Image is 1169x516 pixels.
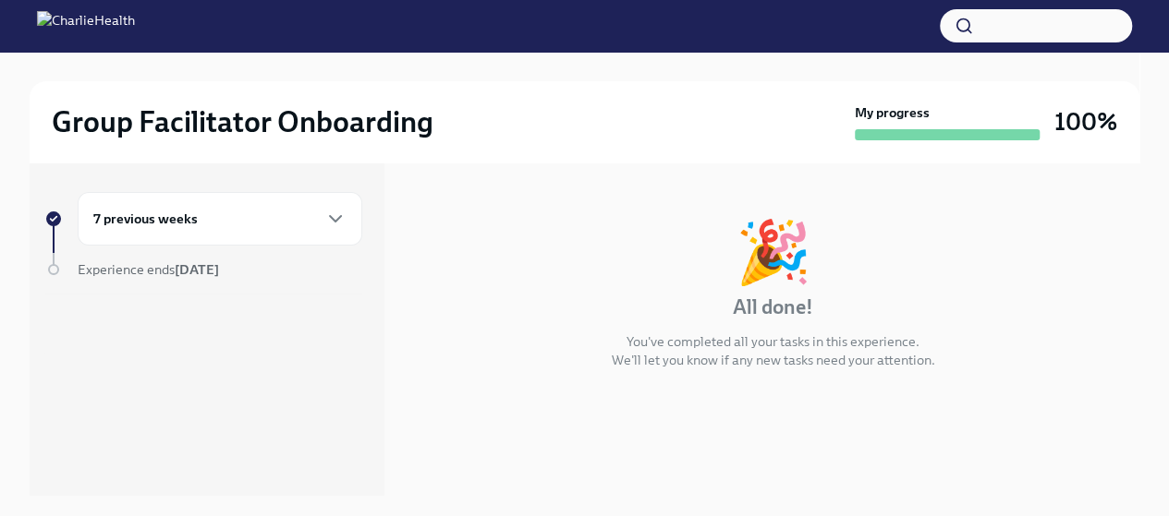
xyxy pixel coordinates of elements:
[627,332,919,351] p: You've completed all your tasks in this experience.
[612,351,935,369] p: We'll let you know if any new tasks need your attention.
[736,222,811,282] div: 🎉
[733,294,813,321] h4: All done!
[1054,105,1117,138] h3: 100%
[93,209,198,229] h6: 7 previous weeks
[78,192,362,246] div: 7 previous weeks
[37,11,135,41] img: CharlieHealth
[78,261,219,278] span: Experience ends
[855,103,930,122] strong: My progress
[175,261,219,278] strong: [DATE]
[52,103,433,140] h2: Group Facilitator Onboarding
